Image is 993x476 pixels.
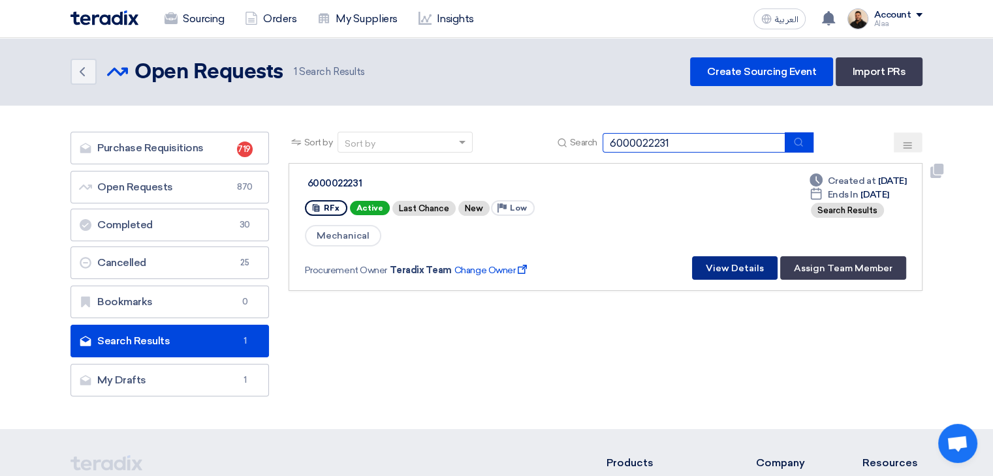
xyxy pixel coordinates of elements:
[307,177,634,189] div: 6000022231
[810,174,906,188] div: [DATE]
[294,66,297,78] span: 1
[154,5,234,33] a: Sourcing
[458,201,490,216] div: New
[603,133,785,153] input: Search by title or reference number
[237,181,253,194] span: 870
[304,136,333,149] span: Sort by
[780,256,906,280] button: Assign Team Member
[71,325,269,357] a: Search Results1
[71,10,138,25] img: Teradix logo
[811,203,884,218] div: Search Results
[692,256,778,280] button: View Details
[847,8,868,29] img: MAA_1717931611039.JPG
[510,203,527,213] span: Low
[71,364,269,396] a: My Drafts1
[305,263,387,277] span: Procurement Owner
[71,286,269,318] a: Bookmarks0
[345,137,375,151] div: Sort by
[390,263,452,277] span: Teradix Team
[938,424,977,463] div: Open chat
[305,225,381,246] span: Mechanical
[828,174,875,188] span: Created at
[237,295,253,308] span: 0
[862,455,922,471] li: Resources
[234,5,307,33] a: Orders
[71,132,269,164] a: Purchase Requisitions719
[392,201,456,216] div: Last Chance
[690,57,833,86] a: Create Sourcing Event
[237,256,253,269] span: 25
[237,218,253,231] span: 30
[874,20,922,27] div: Alaa
[324,203,339,213] span: RFx
[828,188,859,201] span: Ends In
[294,65,365,80] span: Search Results
[71,171,269,203] a: Open Requests870
[71,209,269,241] a: Completed30
[408,5,484,33] a: Insights
[774,15,798,24] span: العربية
[810,188,889,201] div: [DATE]
[237,374,253,387] span: 1
[237,141,253,157] span: 719
[350,201,390,215] span: Active
[71,246,269,279] a: Cancelled25
[836,57,922,86] a: Import PRs
[570,136,597,149] span: Search
[454,263,529,277] span: Change Owner
[607,455,717,471] li: Products
[874,10,911,21] div: Account
[755,455,823,471] li: Company
[307,5,407,33] a: My Suppliers
[237,335,253,348] span: 1
[753,8,806,29] button: العربية
[134,59,283,85] h2: Open Requests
